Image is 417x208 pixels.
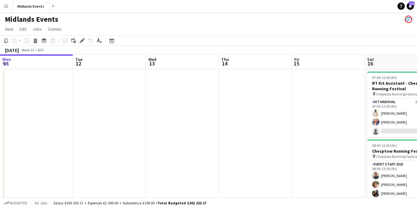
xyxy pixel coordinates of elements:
[366,60,374,67] span: 16
[10,201,27,205] span: Budgeted
[367,57,374,62] span: Sat
[5,47,19,53] div: [DATE]
[20,26,27,32] span: Edit
[221,57,229,62] span: Thu
[3,200,28,206] button: Budgeted
[220,60,229,67] span: 14
[2,57,11,62] span: Mon
[5,26,13,32] span: View
[74,60,82,67] span: 12
[75,57,82,62] span: Tue
[34,201,48,205] span: All jobs
[158,201,206,205] span: Total Budgeted £362 223.17
[30,25,44,33] a: Jobs
[48,26,62,32] span: Comms
[147,60,156,67] span: 13
[33,26,42,32] span: Jobs
[148,57,156,62] span: Wed
[293,60,299,67] span: 15
[20,48,35,52] span: Week 33
[409,2,415,6] span: 213
[372,143,397,148] span: 08:00-13:00 (5h)
[53,201,206,205] div: Salary £360 033.17 + Expenses £2 000.00 + Subsistence £190.00 =
[2,25,16,33] a: View
[407,2,414,10] a: 213
[13,0,49,12] button: Midlands Events
[2,60,11,67] span: 11
[5,15,58,24] h1: Midlands Events
[45,25,64,33] a: Comms
[405,16,412,23] app-user-avatar: RunThrough Events
[294,57,299,62] span: Fri
[17,25,29,33] a: Edit
[372,75,397,80] span: 07:00-13:00 (6h)
[38,48,44,52] div: BST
